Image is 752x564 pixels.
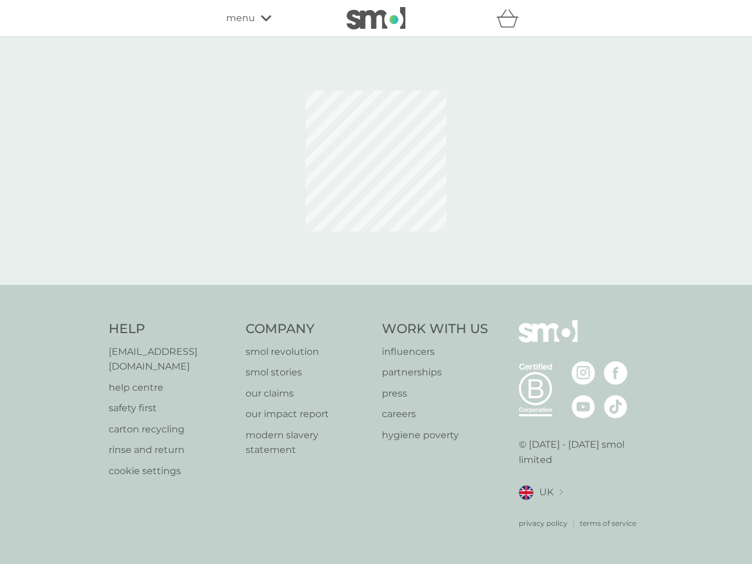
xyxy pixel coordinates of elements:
span: menu [226,11,255,26]
p: © [DATE] - [DATE] smol limited [519,437,644,467]
a: smol stories [246,365,371,380]
img: UK flag [519,485,533,500]
img: visit the smol Tiktok page [604,395,627,418]
a: cookie settings [109,464,234,479]
h4: Work With Us [382,320,488,338]
img: smol [347,7,405,29]
h4: Company [246,320,371,338]
a: our impact report [246,407,371,422]
a: terms of service [580,518,636,529]
a: hygiene poverty [382,428,488,443]
a: carton recycling [109,422,234,437]
a: influencers [382,344,488,360]
img: visit the smol Instagram page [572,361,595,385]
h4: Help [109,320,234,338]
img: visit the smol Youtube page [572,395,595,418]
img: select a new location [559,489,563,496]
a: press [382,386,488,401]
a: careers [382,407,488,422]
a: smol revolution [246,344,371,360]
img: visit the smol Facebook page [604,361,627,385]
span: UK [539,485,553,500]
a: our claims [246,386,371,401]
a: rinse and return [109,442,234,458]
a: [EMAIL_ADDRESS][DOMAIN_NAME] [109,344,234,374]
a: help centre [109,380,234,395]
a: modern slavery statement [246,428,371,458]
a: partnerships [382,365,488,380]
a: safety first [109,401,234,416]
a: privacy policy [519,518,568,529]
div: basket [496,6,526,30]
img: smol [519,320,578,360]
